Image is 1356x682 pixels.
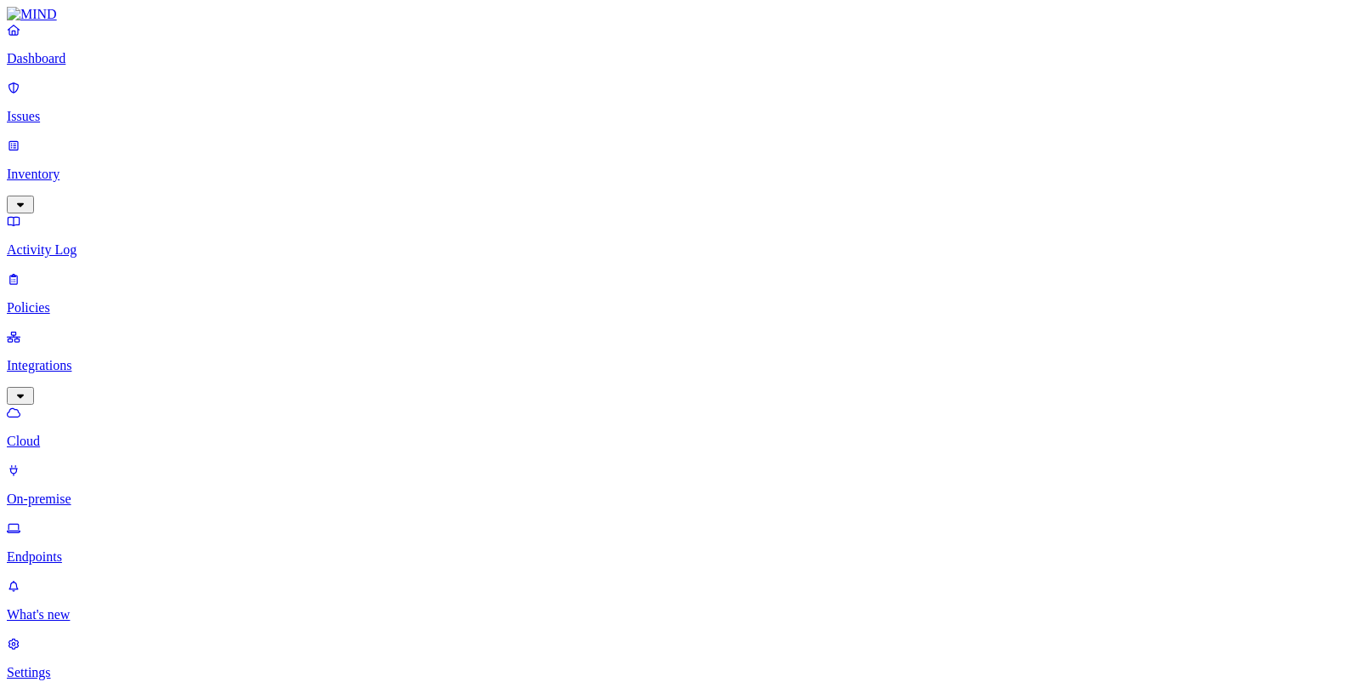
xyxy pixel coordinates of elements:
a: Activity Log [7,213,1349,258]
a: Endpoints [7,520,1349,565]
a: Issues [7,80,1349,124]
p: Integrations [7,358,1349,373]
p: Dashboard [7,51,1349,66]
a: Policies [7,271,1349,315]
a: Integrations [7,329,1349,402]
p: Policies [7,300,1349,315]
a: On-premise [7,463,1349,507]
p: Issues [7,109,1349,124]
p: Inventory [7,167,1349,182]
p: Cloud [7,434,1349,449]
a: What's new [7,578,1349,622]
a: Dashboard [7,22,1349,66]
a: Cloud [7,405,1349,449]
a: Inventory [7,138,1349,211]
a: Settings [7,636,1349,680]
p: What's new [7,607,1349,622]
img: MIND [7,7,57,22]
a: MIND [7,7,1349,22]
p: Settings [7,665,1349,680]
p: Activity Log [7,242,1349,258]
p: Endpoints [7,549,1349,565]
p: On-premise [7,492,1349,507]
